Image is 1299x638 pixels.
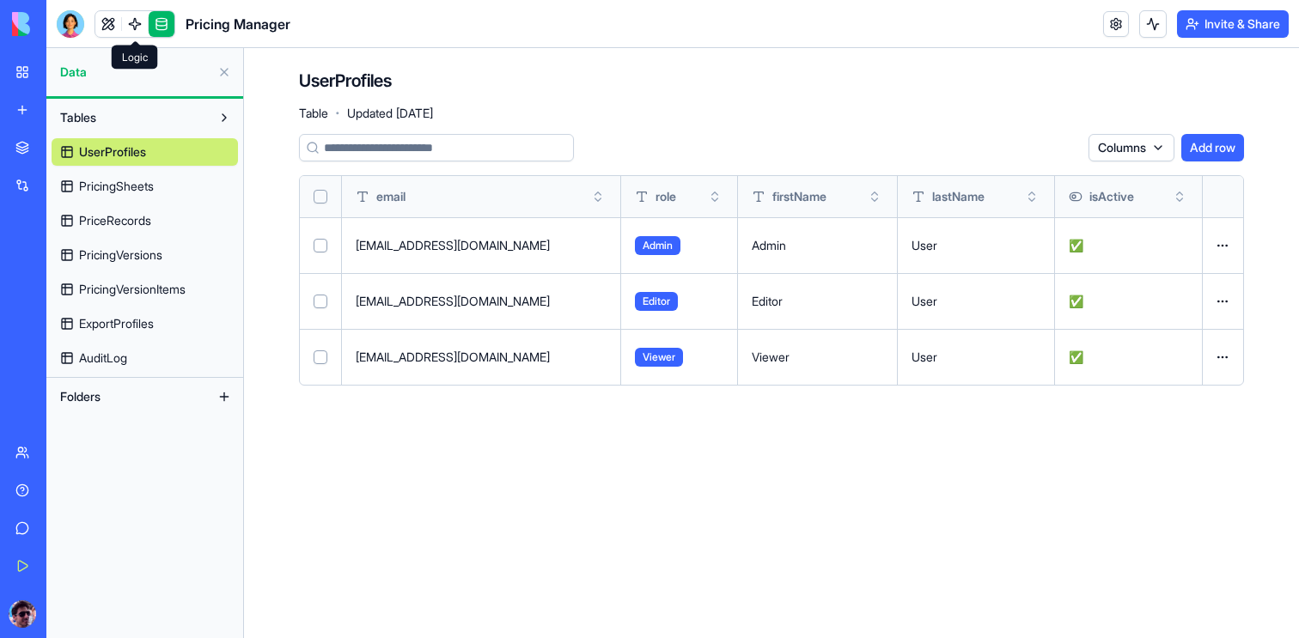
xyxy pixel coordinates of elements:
button: Open menu [1209,343,1236,371]
span: PricingVersionItems [79,281,186,298]
span: ✅ [1069,294,1083,308]
button: Folders [52,383,210,410]
span: AuditLog [79,349,127,367]
p: User [912,349,1040,366]
a: PricingSheets [52,173,238,200]
button: Open menu [1209,232,1236,259]
span: lastName [932,188,985,205]
span: Data [60,64,210,81]
img: logo [12,12,119,36]
button: Select all [314,190,327,204]
button: Select row [314,350,327,364]
button: Open menu [1209,288,1236,315]
p: Editor [752,293,883,310]
button: Select row [314,239,327,252]
span: Tables [60,109,96,126]
button: Toggle sort [866,188,883,205]
a: UserProfiles [52,138,238,166]
button: Add row [1181,134,1244,161]
p: [EMAIL_ADDRESS][DOMAIN_NAME] [356,349,607,366]
span: UserProfiles [79,143,146,161]
button: Toggle sort [1023,188,1040,205]
span: · [335,100,340,127]
span: ExportProfiles [79,315,154,332]
span: Folders [60,388,101,405]
p: User [912,293,1040,310]
button: Toggle sort [1171,188,1188,205]
div: Logic [112,46,158,70]
span: role [656,188,676,205]
h4: UserProfiles [299,69,392,93]
span: PricingSheets [79,178,154,195]
a: AuditLog [52,344,238,372]
span: Updated [DATE] [347,105,433,122]
a: PricingVersions [52,241,238,269]
span: email [376,188,406,205]
span: Viewer [635,348,683,367]
span: isActive [1089,188,1134,205]
button: Tables [52,104,210,131]
button: Toggle sort [589,188,607,205]
a: PriceRecords [52,207,238,234]
button: Columns [1089,134,1174,161]
a: ExportProfiles [52,310,238,337]
span: Admin [635,236,680,255]
p: Admin [752,237,883,254]
span: ✅ [1069,349,1083,364]
a: PricingVersionItems [52,276,238,303]
button: Invite & Share [1177,10,1289,38]
span: Editor [635,292,678,311]
p: [EMAIL_ADDRESS][DOMAIN_NAME] [356,237,607,254]
span: Table [299,105,328,122]
button: Select row [314,295,327,308]
img: ACg8ocIhkz1aRk-Roz4YyTqHfctiolHZE_H9nC0DkG-ZRW4gvUkYqIpa=s96-c [9,600,36,628]
span: Pricing Manager [186,14,290,34]
p: User [912,237,1040,254]
span: PricingVersions [79,246,162,264]
p: Viewer [752,349,883,366]
span: firstName [772,188,826,205]
p: [EMAIL_ADDRESS][DOMAIN_NAME] [356,293,607,310]
button: Toggle sort [706,188,723,205]
span: ✅ [1069,238,1083,252]
span: PriceRecords [79,212,151,229]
